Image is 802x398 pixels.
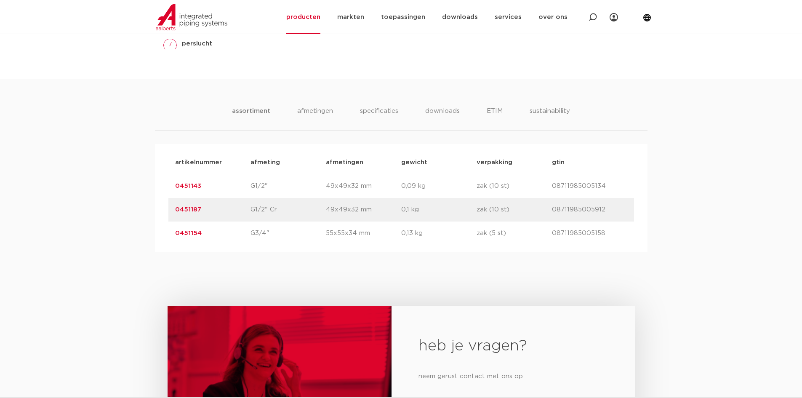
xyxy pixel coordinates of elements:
p: 08711985005158 [552,228,627,238]
li: specificaties [360,106,398,130]
p: gtin [552,158,627,168]
p: 0,1 kg [401,205,477,215]
p: afmeting [250,158,326,168]
p: 55x55x34 mm [326,228,401,238]
p: 08711985005134 [552,181,627,191]
p: 49x49x32 mm [326,205,401,215]
a: 0451143 [175,183,201,189]
p: G3/4" [250,228,326,238]
p: zak (5 st) [477,228,552,238]
p: afmetingen [326,158,401,168]
li: assortiment [232,106,270,130]
p: 49x49x32 mm [326,181,401,191]
li: afmetingen [297,106,333,130]
li: sustainability [530,106,570,130]
img: perslucht [162,35,179,52]
h2: heb je vragen? [418,336,607,356]
p: 0,09 kg [401,181,477,191]
p: zak (10 st) [477,205,552,215]
p: G1/2" [250,181,326,191]
li: downloads [425,106,460,130]
p: gewicht [401,158,477,168]
p: artikelnummer [175,158,250,168]
a: 0451187 [175,206,201,213]
p: perslucht [182,39,212,49]
p: 08711985005912 [552,205,627,215]
p: G1/2" Cr [250,205,326,215]
a: 0451154 [175,230,202,236]
p: verpakking [477,158,552,168]
p: neem gerust contact met ons op [418,370,607,383]
p: zak (10 st) [477,181,552,191]
li: ETIM [487,106,503,130]
p: 0,13 kg [401,228,477,238]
